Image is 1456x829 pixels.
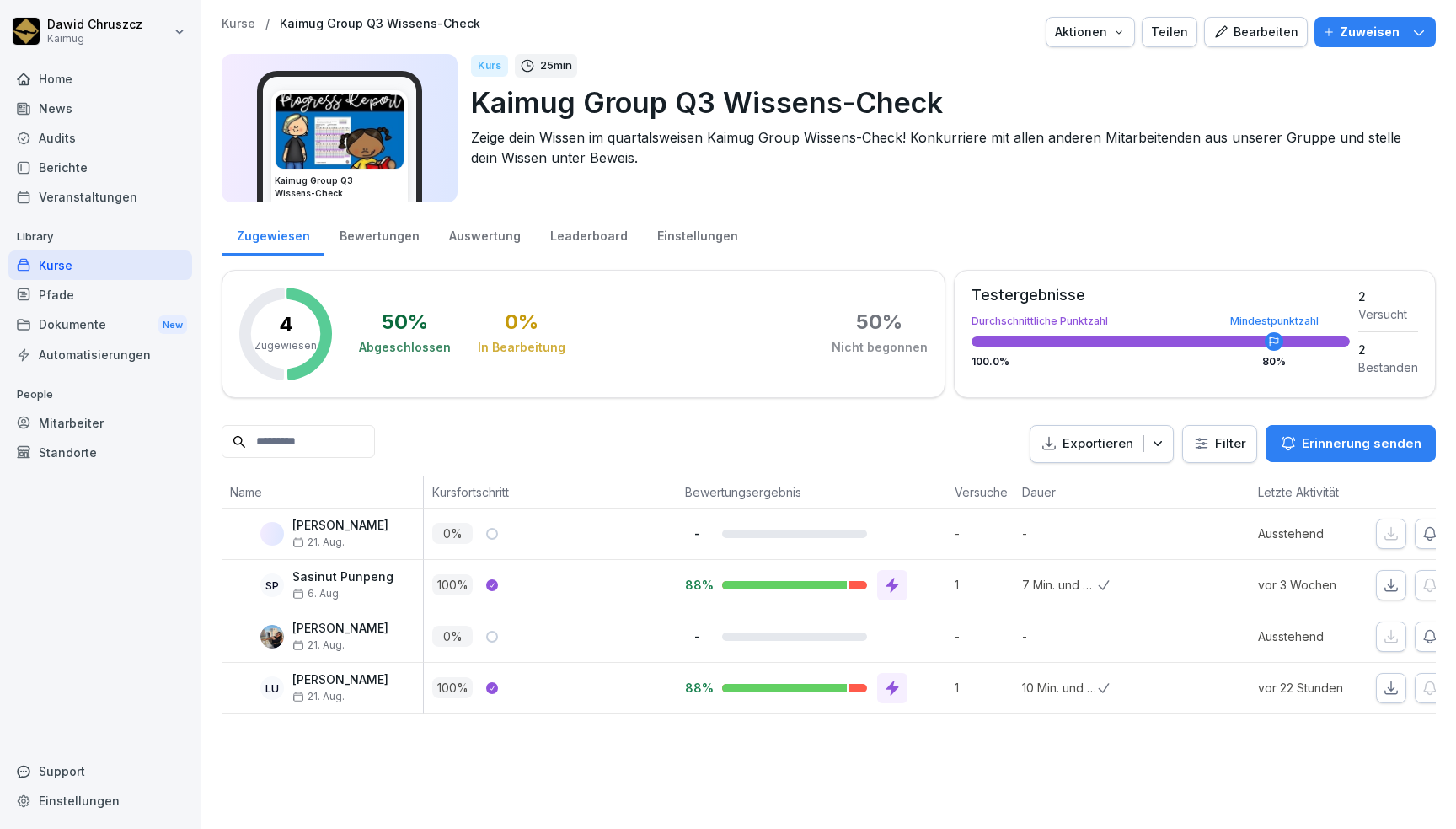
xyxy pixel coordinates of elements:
a: Leaderboard [535,213,642,256]
div: Versucht [1358,305,1418,323]
span: 21. Aug. [292,691,345,702]
a: DokumenteNew [8,310,192,341]
p: Name [230,483,415,501]
span: 21. Aug. [292,536,345,548]
p: - [955,627,1014,645]
p: Dawid Chruszcz [47,18,142,32]
p: [PERSON_NAME] [292,519,388,533]
p: Dauer [1022,483,1089,501]
p: 4 [279,315,293,335]
div: In Bearbeitung [478,339,565,356]
p: - [685,628,709,644]
p: Ausstehend [1258,627,1376,645]
div: Bearbeiten [1213,23,1298,41]
p: / [265,17,270,31]
div: Home [8,64,192,94]
a: Audits [8,123,192,153]
a: Mitarbeiter [8,408,192,438]
p: 88% [685,577,709,593]
button: Bearbeiten [1204,17,1308,47]
div: Testergebnisse [972,288,1350,303]
button: Filter [1183,426,1256,462]
div: 50 % [382,312,428,332]
img: b7b4gz5917kdfgizwc6wwbq0.png [260,625,284,649]
a: Auswertung [434,213,535,256]
a: Kaimug Group Q3 Wissens-Check [280,17,480,31]
p: - [685,525,709,541]
a: News [8,94,192,123]
a: Zugewiesen [222,213,324,256]
div: 0 % [505,312,538,332]
p: Bewertungsergebnis [685,483,938,501]
p: 1 [955,576,1014,594]
div: Automatisierungen [8,340,192,369]
button: Exportieren [1030,425,1174,463]
div: Support [8,756,192,786]
a: Einstellungen [642,213,752,256]
p: 100 % [432,677,473,698]
p: Library [8,223,192,250]
p: vor 3 Wochen [1258,576,1376,594]
p: - [955,525,1014,542]
div: 80 % [1262,357,1286,367]
p: Exportieren [1063,434,1133,454]
span: 21. Aug. [292,639,345,651]
a: Einstellungen [8,786,192,816]
a: Kurse [222,17,255,31]
p: 1 [955,679,1014,697]
a: Kurse [8,250,192,280]
p: Kaimug [47,33,142,45]
p: 88% [685,680,709,696]
div: Filter [1193,435,1246,452]
a: Berichte [8,153,192,182]
button: Erinnerung senden [1266,425,1436,462]
div: SP [260,573,284,597]
div: 100.0 % [972,357,1350,367]
div: Abgeschlossen [359,339,451,356]
p: Ausstehend [1258,525,1376,542]
p: 7 Min. und 58 Sek. [1022,576,1098,594]
p: 100 % [432,574,473,595]
h3: Kaimug Group Q3 Wissens-Check [275,175,404,200]
a: Standorte [8,438,192,467]
div: Mindestpunktzahl [1230,316,1319,326]
span: 6. Aug. [292,588,341,600]
p: [PERSON_NAME] [292,622,388,636]
button: Aktionen [1046,17,1135,47]
div: Dokumente [8,310,192,341]
p: Letzte Aktivität [1258,483,1368,501]
p: 0 % [432,626,473,647]
a: Veranstaltungen [8,182,192,212]
div: New [158,315,187,335]
p: Sasinut Punpeng [292,570,393,584]
a: Bewertungen [324,213,434,256]
p: Zeige dein Wissen im quartalsweisen Kaimug Group Wissens-Check! Konkurriere mit allen anderen Mit... [471,127,1422,168]
div: Durchschnittliche Punktzahl [972,316,1350,326]
button: Teilen [1142,17,1197,47]
p: Kursfortschritt [432,483,668,501]
a: Pfade [8,280,192,310]
p: Versuche [955,483,1005,501]
p: 25 min [540,57,572,74]
p: Zuweisen [1340,23,1400,41]
div: Teilen [1151,23,1188,41]
p: Kaimug Group Q3 Wissens-Check [471,81,1422,124]
div: Kurs [471,55,508,77]
p: - [1022,627,1098,645]
div: Aktionen [1055,23,1126,41]
p: Zugewiesen [254,338,317,353]
button: Zuweisen [1314,17,1436,47]
p: vor 22 Stunden [1258,679,1376,697]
